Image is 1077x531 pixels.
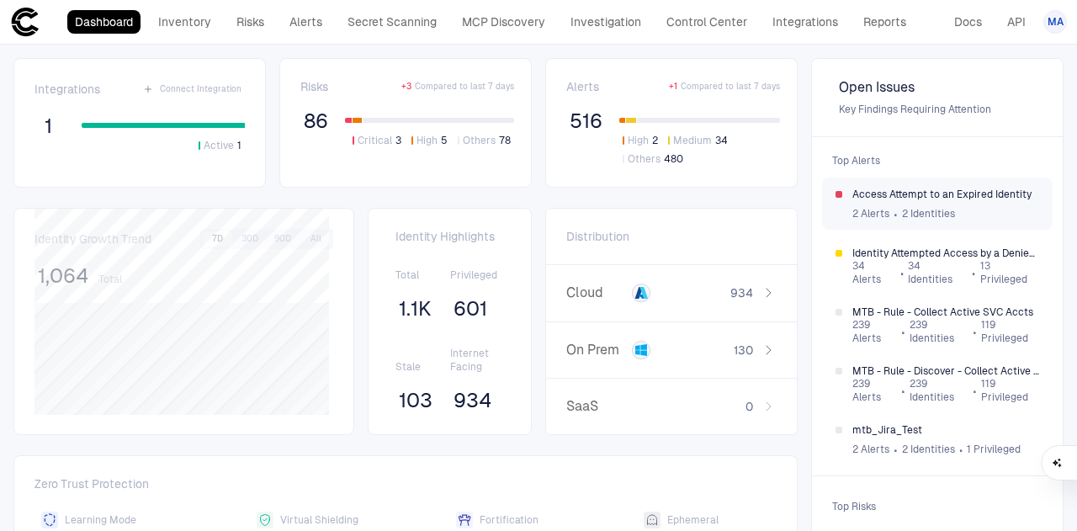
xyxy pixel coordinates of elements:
[454,388,491,413] span: 934
[401,81,411,93] span: + 3
[856,10,914,34] a: Reports
[566,229,629,244] span: Distribution
[268,231,298,247] button: 90D
[893,437,899,462] span: ∙
[852,423,1039,437] span: mtb_Jira_Test
[566,79,599,94] span: Alerts
[910,377,968,404] span: 239 Identities
[203,231,232,247] button: 7D
[972,378,978,403] span: ∙
[1000,10,1033,34] a: API
[681,81,780,93] span: Compared to last 7 days
[981,318,1039,345] span: 119 Privileged
[38,263,88,289] span: 1,064
[229,10,272,34] a: Risks
[450,268,504,282] span: Privileged
[450,295,491,322] button: 601
[450,387,495,414] button: 934
[454,10,553,34] a: MCP Discovery
[160,83,241,95] span: Connect Integration
[899,260,905,285] span: ∙
[822,144,1053,178] span: Top Alerts
[304,109,328,134] span: 86
[852,247,1039,260] span: Identity Attempted Access by a Denied Consumer
[971,260,977,285] span: ∙
[980,259,1040,286] span: 13 Privileged
[852,443,889,456] span: 2 Alerts
[408,133,451,148] button: High5
[1043,10,1067,34] button: MA
[395,229,504,244] span: Identity Highlights
[340,10,444,34] a: Secret Scanning
[967,443,1021,456] span: 1 Privileged
[140,79,245,99] button: Connect Integration
[34,113,61,140] button: 1
[902,443,955,456] span: 2 Identities
[910,318,968,345] span: 239 Identities
[235,231,265,247] button: 30D
[566,284,625,301] span: Cloud
[822,490,1053,523] span: Top Risks
[665,133,731,148] button: Medium34
[958,437,964,462] span: ∙
[1048,15,1064,29] span: MA
[300,231,331,247] button: All
[893,201,899,226] span: ∙
[454,296,487,321] span: 601
[667,513,719,527] span: Ephemeral
[300,108,332,135] button: 86
[237,139,241,152] span: 1
[480,513,538,527] span: Fortification
[628,134,649,147] span: High
[282,10,330,34] a: Alerts
[395,360,449,374] span: Stale
[652,134,658,147] span: 2
[566,108,606,135] button: 516
[852,364,1039,378] span: MTB - Rule - Discover - Collect Active SVC Accts
[852,377,897,404] span: 239 Alerts
[734,342,753,358] span: 130
[34,476,777,498] span: Zero Trust Protection
[839,79,1036,96] span: Open Issues
[395,387,436,414] button: 103
[399,388,432,413] span: 103
[98,273,122,286] span: Total
[563,10,649,34] a: Investigation
[852,259,896,286] span: 34 Alerts
[908,259,968,286] span: 34 Identities
[399,296,432,321] span: 1.1K
[570,109,602,134] span: 516
[900,319,906,344] span: ∙
[659,10,755,34] a: Control Center
[947,10,989,34] a: Docs
[669,81,677,93] span: + 1
[34,82,100,97] span: Integrations
[34,231,151,247] span: Identity Growth Trend
[395,295,435,322] button: 1.1K
[151,10,219,34] a: Inventory
[358,134,392,147] span: Critical
[300,79,328,94] span: Risks
[45,114,52,139] span: 1
[416,134,438,147] span: High
[67,10,141,34] a: Dashboard
[981,377,1039,404] span: 119 Privileged
[900,378,906,403] span: ∙
[415,81,514,93] span: Compared to last 7 days
[395,268,449,282] span: Total
[852,318,897,345] span: 239 Alerts
[745,399,753,414] span: 0
[765,10,846,34] a: Integrations
[566,398,625,415] span: SaaS
[619,133,661,148] button: High2
[852,207,889,220] span: 2 Alerts
[349,133,405,148] button: Critical3
[852,188,1039,201] span: Access Attempt to an Expired Identity
[972,319,978,344] span: ∙
[450,347,504,374] span: Internet Facing
[195,138,245,153] button: Active1
[673,134,712,147] span: Medium
[204,139,234,152] span: Active
[852,305,1039,319] span: MTB - Rule - Collect Active SVC Accts
[902,207,955,220] span: 2 Identities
